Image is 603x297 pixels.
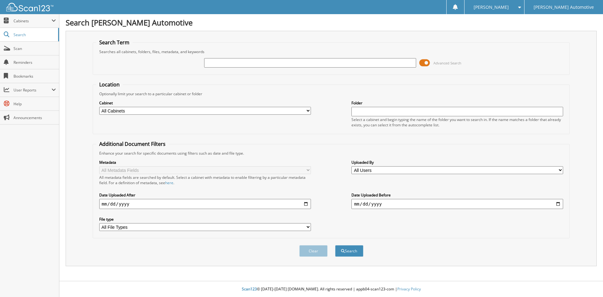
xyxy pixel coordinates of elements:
[14,87,52,93] span: User Reports
[14,60,56,65] span: Reminders
[14,32,55,37] span: Search
[14,18,52,24] span: Cabinets
[165,180,173,185] a: here
[351,100,563,106] label: Folder
[351,160,563,165] label: Uploaded By
[6,3,53,11] img: scan123-logo-white.svg
[99,217,311,222] label: File type
[66,17,597,28] h1: Search [PERSON_NAME] Automotive
[14,46,56,51] span: Scan
[96,91,567,96] div: Optionally limit your search to a particular cabinet or folder
[351,192,563,198] label: Date Uploaded Before
[96,81,123,88] legend: Location
[351,199,563,209] input: end
[534,5,594,9] span: [PERSON_NAME] Automotive
[96,49,567,54] div: Searches all cabinets, folders, files, metadata, and keywords
[14,101,56,107] span: Help
[14,115,56,120] span: Announcements
[14,74,56,79] span: Bookmarks
[335,245,363,257] button: Search
[96,151,567,156] div: Enhance your search for specific documents using filters such as date and file type.
[99,192,311,198] label: Date Uploaded After
[474,5,509,9] span: [PERSON_NAME]
[96,140,169,147] legend: Additional Document Filters
[99,160,311,165] label: Metadata
[433,61,461,65] span: Advanced Search
[99,100,311,106] label: Cabinet
[242,286,257,292] span: Scan123
[397,286,421,292] a: Privacy Policy
[96,39,133,46] legend: Search Term
[99,199,311,209] input: start
[99,175,311,185] div: All metadata fields are searched by default. Select a cabinet with metadata to enable filtering b...
[59,282,603,297] div: © [DATE]-[DATE] [DOMAIN_NAME]. All rights reserved | appb04-scan123-com |
[351,117,563,128] div: Select a cabinet and begin typing the name of the folder you want to search in. If the name match...
[299,245,328,257] button: Clear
